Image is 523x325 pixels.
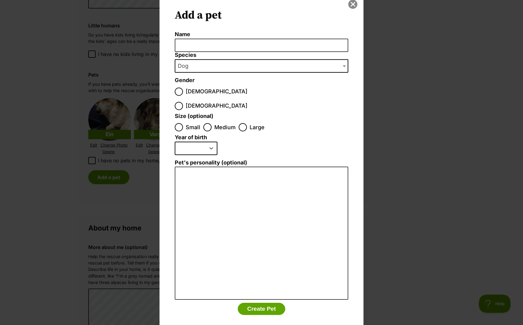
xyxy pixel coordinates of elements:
label: Gender [175,77,195,84]
span: [DEMOGRAPHIC_DATA] [186,88,247,96]
label: Species [175,52,348,58]
h2: Add a pet [175,9,348,22]
label: Name [175,31,348,38]
span: Small [186,123,200,131]
span: [DEMOGRAPHIC_DATA] [186,102,247,110]
label: Pet's personality (optional) [175,160,348,166]
span: Medium [214,123,236,131]
span: Dog [175,62,195,70]
label: Year of birth [175,134,207,141]
span: Large [250,123,265,131]
span: Dog [175,59,348,73]
label: Size (optional) [175,113,213,119]
button: Create Pet [238,303,285,315]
